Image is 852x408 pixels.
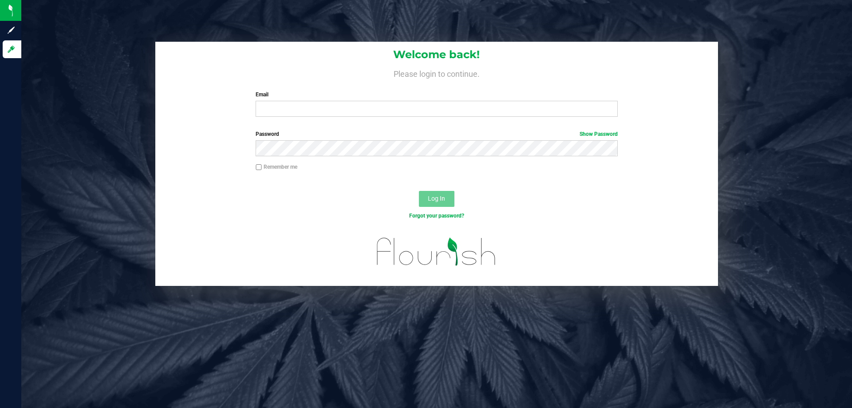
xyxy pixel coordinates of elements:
[419,191,454,207] button: Log In
[409,213,464,219] a: Forgot your password?
[155,49,718,60] h1: Welcome back!
[366,229,507,274] img: flourish_logo.svg
[256,163,297,171] label: Remember me
[256,131,279,137] span: Password
[428,195,445,202] span: Log In
[256,91,617,99] label: Email
[256,164,262,170] input: Remember me
[580,131,618,137] a: Show Password
[155,67,718,78] h4: Please login to continue.
[7,26,16,35] inline-svg: Sign up
[7,45,16,54] inline-svg: Log in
